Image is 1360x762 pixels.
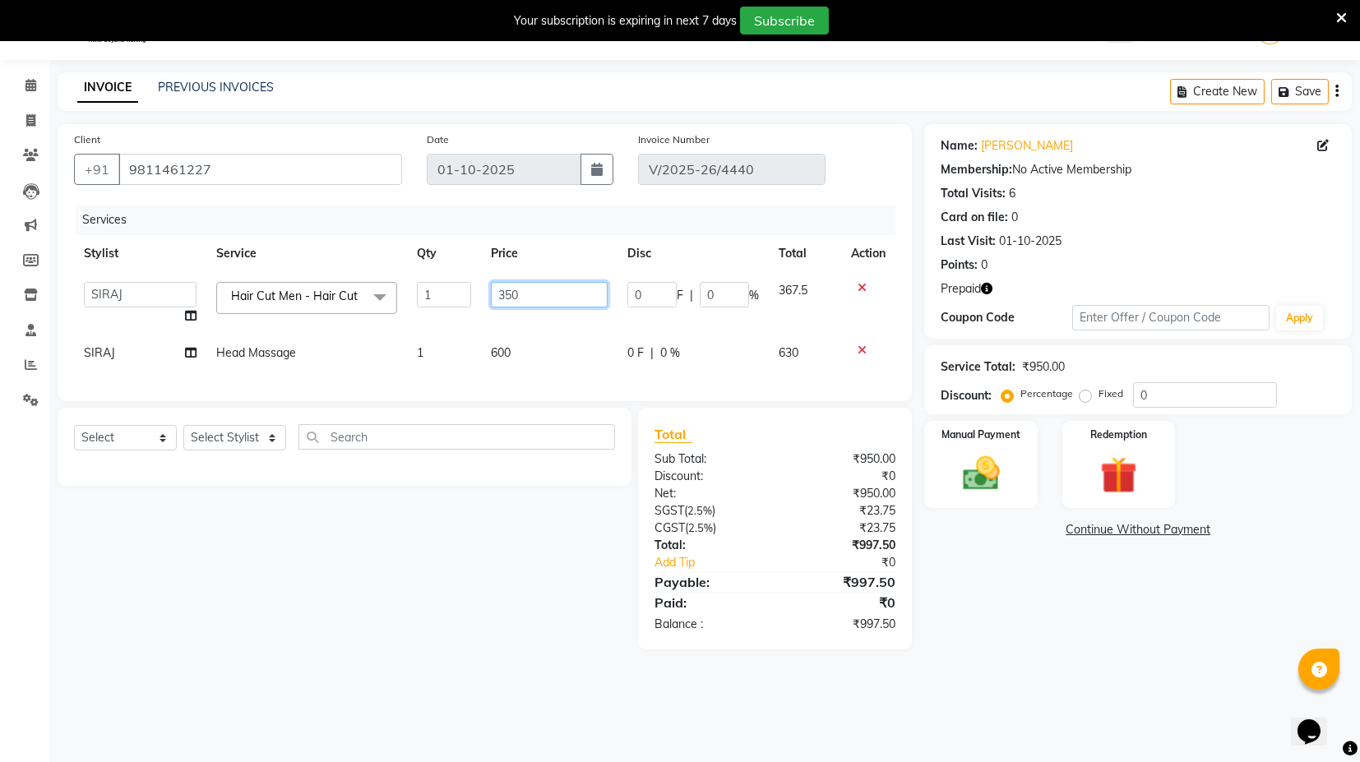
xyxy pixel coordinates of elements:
div: Discount: [642,468,775,485]
a: Add Tip [642,554,798,571]
span: | [690,287,693,304]
div: 6 [1009,185,1015,202]
span: F [677,287,683,304]
div: Coupon Code [941,309,1072,326]
div: ₹23.75 [775,520,909,537]
a: INVOICE [77,73,138,103]
input: Search by Name/Mobile/Email/Code [118,154,402,185]
div: Total: [642,537,775,554]
span: CGST [655,520,685,535]
th: Price [481,235,618,272]
div: Service Total: [941,358,1015,376]
span: 0 F [627,344,644,362]
span: Hair Cut Men - Hair Cut [231,289,358,303]
input: Search [298,424,615,450]
th: Qty [407,235,482,272]
a: [PERSON_NAME] [981,137,1073,155]
span: 2.5% [687,504,712,517]
div: ₹23.75 [775,502,909,520]
div: ₹0 [798,554,909,571]
div: Card on file: [941,209,1008,226]
div: ( ) [642,520,775,537]
div: Membership: [941,161,1012,178]
div: ₹950.00 [775,450,909,468]
span: 630 [779,345,798,360]
span: Total [655,426,692,443]
a: PREVIOUS INVOICES [158,80,274,95]
th: Action [841,235,895,272]
label: Client [74,132,100,147]
label: Manual Payment [941,427,1020,442]
button: +91 [74,154,120,185]
div: 0 [1011,209,1018,226]
span: | [650,344,654,362]
div: ₹0 [775,468,909,485]
button: Create New [1170,79,1265,104]
div: ₹0 [775,593,909,612]
div: 0 [981,256,988,274]
div: Total Visits: [941,185,1006,202]
div: Balance : [642,616,775,633]
span: Prepaid [941,280,981,298]
div: Payable: [642,572,775,592]
div: Paid: [642,593,775,612]
th: Total [769,235,841,272]
div: ₹997.50 [775,616,909,633]
label: Redemption [1090,427,1147,442]
div: ₹997.50 [775,572,909,592]
div: Your subscription is expiring in next 7 days [514,12,737,30]
button: Apply [1276,306,1323,330]
div: No Active Membership [941,161,1335,178]
span: % [749,287,759,304]
button: Subscribe [740,7,829,35]
button: Save [1271,79,1329,104]
div: Services [76,205,908,235]
span: 1 [417,345,423,360]
img: _gift.svg [1089,452,1149,498]
span: SIRAJ [84,345,115,360]
input: Enter Offer / Coupon Code [1072,305,1270,330]
a: Continue Without Payment [927,521,1348,538]
label: Invoice Number [638,132,710,147]
span: 0 % [660,344,680,362]
div: ( ) [642,502,775,520]
label: Fixed [1099,386,1123,401]
th: Service [206,235,407,272]
span: 367.5 [779,283,807,298]
div: ₹997.50 [775,537,909,554]
th: Stylist [74,235,206,272]
span: 2.5% [688,521,713,534]
div: Discount: [941,387,992,404]
span: Head Massage [216,345,296,360]
span: SGST [655,503,684,518]
div: Net: [642,485,775,502]
a: x [358,289,365,303]
div: ₹950.00 [1022,358,1065,376]
div: Points: [941,256,978,274]
span: 600 [491,345,511,360]
iframe: chat widget [1291,696,1344,746]
th: Disc [618,235,769,272]
label: Percentage [1020,386,1073,401]
div: ₹950.00 [775,485,909,502]
img: _cash.svg [951,452,1011,495]
div: 01-10-2025 [999,233,1062,250]
label: Date [427,132,449,147]
div: Last Visit: [941,233,996,250]
div: Name: [941,137,978,155]
div: Sub Total: [642,450,775,468]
